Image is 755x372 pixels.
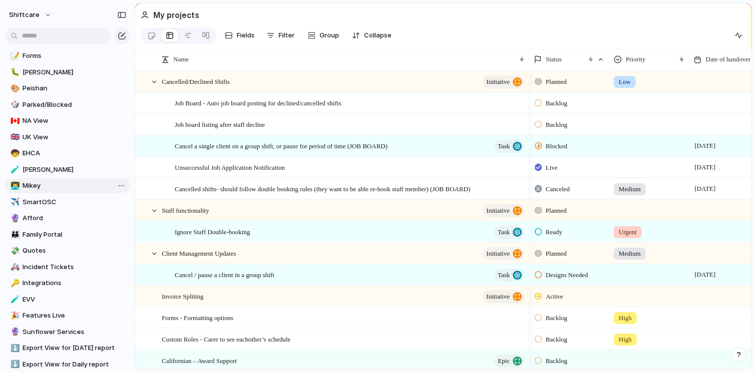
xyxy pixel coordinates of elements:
[5,162,130,177] a: 🧪[PERSON_NAME]
[498,139,510,153] span: Task
[10,213,17,224] div: 🔮
[22,246,126,256] span: Quotes
[22,181,126,191] span: Mikey
[9,311,19,321] button: 🎉
[22,51,126,61] span: Forms
[10,50,17,62] div: 📝
[546,249,567,259] span: Planned
[619,249,641,259] span: Medium
[9,262,19,272] button: 🚑
[320,30,339,40] span: Group
[364,30,391,40] span: Collapse
[5,48,130,63] a: 📝Forms
[162,290,203,302] span: Invoice Spliting
[619,77,631,87] span: Low
[9,181,19,191] button: 👨‍💻
[5,243,130,258] a: 💸Quotes
[10,115,17,127] div: 🇨🇦
[5,130,130,145] a: 🇬🇧UK View
[9,213,19,223] button: 🔮
[10,278,17,289] div: 🔑
[279,30,295,40] span: Filter
[619,313,632,323] span: High
[486,75,510,89] span: initiative
[22,100,126,110] span: Parked/Blocked
[5,308,130,323] div: 🎉Features Live
[5,227,130,242] a: 👪Family Portal
[494,140,524,153] button: Task
[498,268,510,282] span: Task
[546,206,567,216] span: Planned
[9,360,19,370] button: ⬇️
[5,97,130,112] a: 🎲Parked/Blocked
[10,343,17,354] div: ⬇️
[546,163,558,173] span: Live
[10,148,17,159] div: 🧒
[546,270,588,280] span: Designs Needed
[10,326,17,338] div: 🔮
[546,54,562,64] span: Status
[692,183,718,195] span: [DATE]
[486,247,510,261] span: initiative
[22,148,126,158] span: EHCA
[5,81,130,96] div: 🎨Peishan
[22,197,126,207] span: SmartOSC
[175,183,470,194] span: Cancelled shifts- should follow double booking rules (they want to be able re-book staff member) ...
[22,343,126,353] span: Export View for [DATE] report
[5,357,130,372] a: ⬇️Export View for Daily report
[10,66,17,78] div: 🐛
[9,10,39,20] span: shiftcare
[692,269,718,281] span: [DATE]
[483,290,524,303] button: initiative
[498,354,510,368] span: Epic
[546,227,562,237] span: Ready
[9,83,19,93] button: 🎨
[5,260,130,275] div: 🚑Incident Tickets
[22,67,126,77] span: [PERSON_NAME]
[494,355,524,368] button: Epic
[10,261,17,273] div: 🚑
[486,204,510,218] span: initiative
[175,118,265,130] span: Job board listing after staff decline
[22,132,126,142] span: UK View
[22,278,126,288] span: Integrations
[162,204,209,216] span: Staff functionality
[9,165,19,175] button: 🧪
[10,164,17,175] div: 🧪
[10,245,17,257] div: 💸
[5,195,130,210] a: ✈️SmartOSC
[546,120,567,130] span: Backlog
[546,292,563,302] span: Active
[9,246,19,256] button: 💸
[486,290,510,304] span: initiative
[546,335,567,345] span: Backlog
[546,184,570,194] span: Canceled
[10,359,17,370] div: ⬇️
[619,227,637,237] span: Urgent
[22,230,126,240] span: Family Portal
[619,335,632,345] span: High
[626,54,646,64] span: Priority
[9,116,19,126] button: 🇨🇦
[9,35,19,45] button: ✈️
[10,83,17,94] div: 🎨
[9,197,19,207] button: ✈️
[5,292,130,307] a: 🧪EVV
[5,211,130,226] a: 🔮Afford
[5,146,130,161] a: 🧒EHCA
[9,148,19,158] button: 🧒
[9,343,19,353] button: ⬇️
[5,341,130,356] a: ⬇️Export View for [DATE] report
[263,27,299,43] button: Filter
[546,356,567,366] span: Backlog
[5,65,130,80] a: 🐛[PERSON_NAME]
[9,67,19,77] button: 🐛
[22,83,126,93] span: Peishan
